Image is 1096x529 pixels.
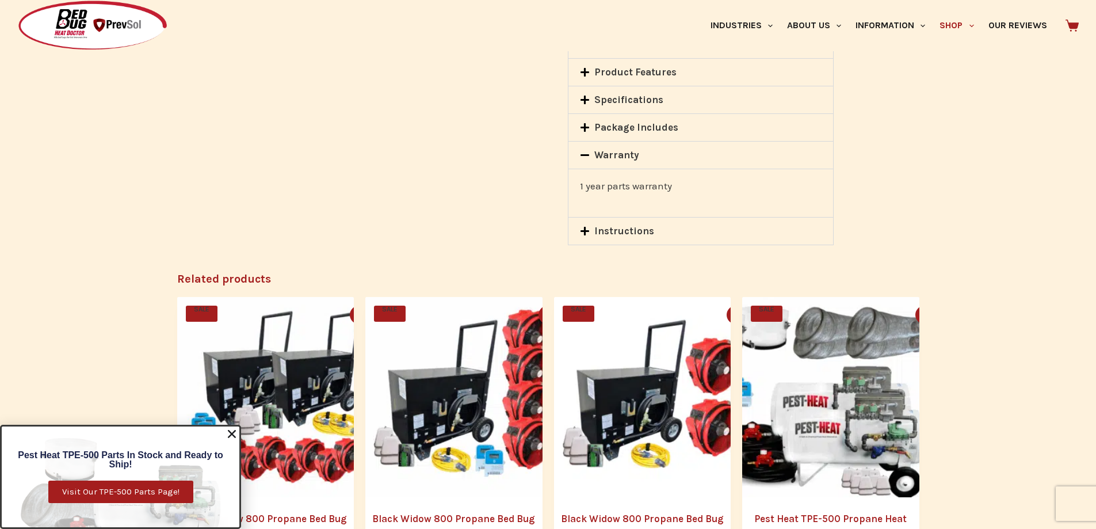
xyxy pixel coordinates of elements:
[374,306,406,322] span: SALE
[742,297,942,497] a: Pest Heat TPE-500 Propane Heat System - 5000 Package
[9,5,44,39] button: Open LiveChat chat widget
[568,86,834,113] div: Specifications
[568,169,834,218] div: Warranty
[350,306,368,324] button: Quick view toggle
[62,488,180,496] span: Visit Our TPE-500 Parts Page!
[751,306,782,322] span: SALE
[539,306,557,324] button: Quick view toggle
[594,225,654,237] a: Instructions
[594,121,678,133] a: Package Includes
[915,306,934,324] button: Quick view toggle
[580,180,672,192] span: 1 year parts warranty
[554,297,754,497] a: Black Widow 800 Propane Bed Bug Heater - Add-On Package
[568,59,834,86] div: Product Features
[7,451,234,469] h6: Pest Heat TPE-500 Parts In Stock and Ready to Ship!
[727,306,745,324] button: Quick view toggle
[594,94,663,105] a: Specifications
[563,306,594,322] span: SALE
[568,218,834,245] div: Instructions
[177,271,919,288] h2: Related products
[568,142,834,169] div: Warranty
[568,114,834,141] div: Package Includes
[186,306,217,322] span: SALE
[594,66,677,78] a: Product Features
[594,149,639,161] a: Warranty
[177,297,377,497] a: Black Widow 800 Propane Bed Bug Heater - 2000 Package
[226,428,238,440] a: Close
[48,481,193,503] a: Visit Our TPE-500 Parts Page!
[365,297,566,497] a: Black Widow 800 Propane Bed Bug Heater - Complete Package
